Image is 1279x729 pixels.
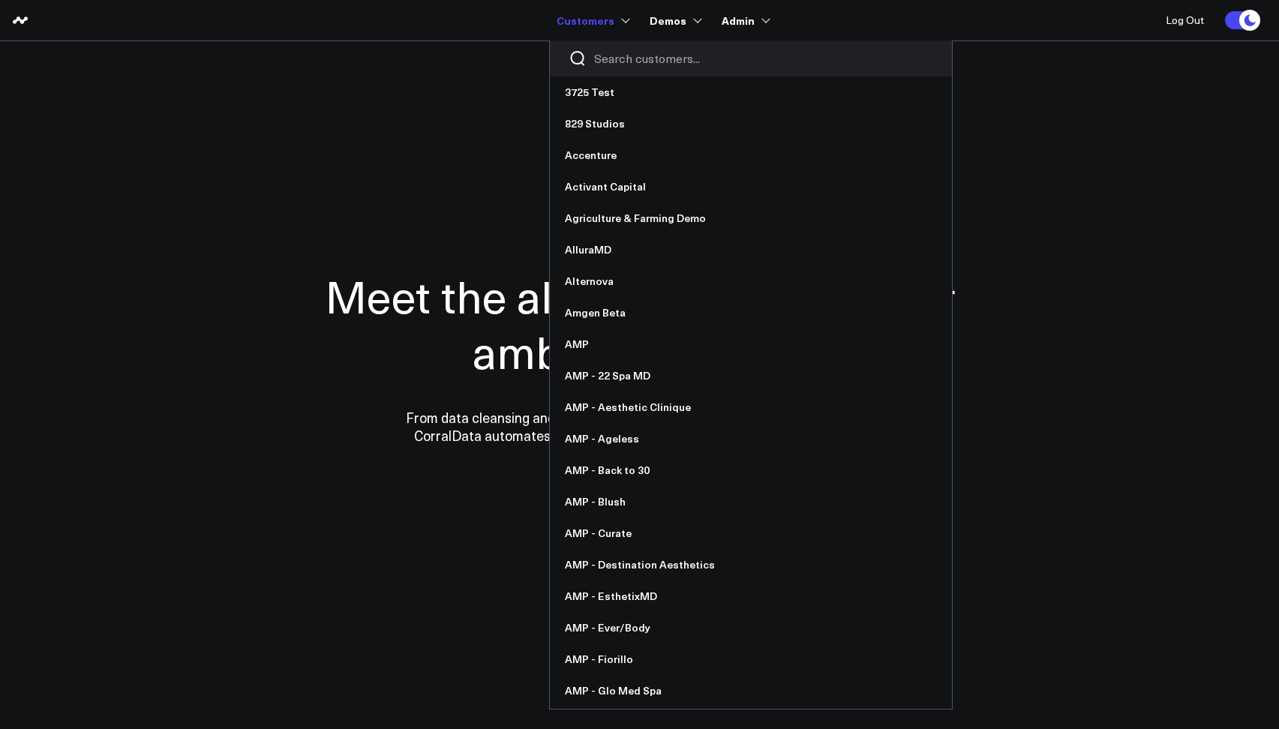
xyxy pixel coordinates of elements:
a: Admin [722,7,767,34]
a: Customers [557,7,627,34]
a: AMP - Ageless [550,423,952,454]
a: AMP - Destination Aesthetics [550,549,952,580]
p: From data cleansing and integration to personalized dashboards and insights, CorralData automates... [374,409,906,445]
a: Activant Capital [550,171,952,202]
a: AMP - Glo Med Spa [550,675,952,706]
a: 829 Studios [550,108,952,139]
a: AMP - Back to 30 [550,454,952,486]
a: Accenture [550,139,952,171]
a: AMP - 22 Spa MD [550,360,952,391]
a: AMP - EsthetixMD [550,580,952,612]
a: AMP - Aesthetic Clinique [550,391,952,423]
a: AMP - Ever/Body [550,612,952,643]
h1: Meet the all-in-one data hub for ambitious teams [272,268,1007,379]
a: Demos [650,7,699,34]
a: 3725 Test [550,76,952,108]
a: Agriculture & Farming Demo [550,202,952,234]
a: AMP - Fiorillo [550,643,952,675]
a: AMP - Blush [550,486,952,517]
a: Amgen Beta [550,297,952,328]
a: Alternova [550,265,952,297]
button: Search customers button [569,49,587,67]
a: AMP - Curate [550,517,952,549]
input: Search customers input [594,50,933,67]
a: AMP [550,328,952,360]
a: AlluraMD [550,234,952,265]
